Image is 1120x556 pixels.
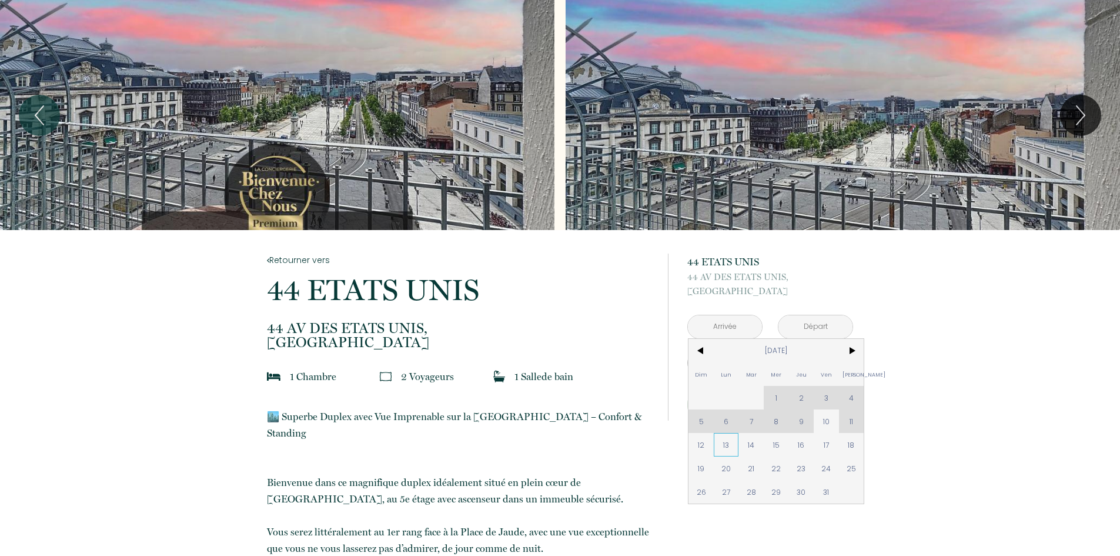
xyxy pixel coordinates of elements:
p: [GEOGRAPHIC_DATA] [267,321,653,349]
p: 44 ETATS UNIS [687,254,853,270]
span: 27 [714,480,739,504]
span: 🏙️ Superbe Duplex avec Vue Imprenable sur la [GEOGRAPHIC_DATA] – Confort & Standing Bienvenue dan... [267,411,649,554]
span: > [839,339,864,362]
span: Mar [738,362,764,386]
span: 29 [764,480,789,504]
span: Lun [714,362,739,386]
span: 44 AV DES ETATS UNIS, [267,321,653,335]
span: 21 [738,457,764,480]
button: Previous [19,95,60,136]
p: 2 Voyageur [401,368,454,385]
span: 23 [789,457,814,480]
button: Next [1060,95,1101,136]
span: 28 [738,480,764,504]
span: s [450,371,454,382]
p: 1 Salle de bain [514,368,573,385]
span: 20 [714,457,739,480]
span: Ven [814,362,839,386]
a: Retourner vers [267,254,653,267]
span: [DATE] [714,339,839,362]
p: 44 ETATS UNIS [267,275,653,305]
button: Réserver [687,389,853,421]
input: Départ [778,315,852,338]
span: 13 [714,433,739,457]
span: 15 [764,433,789,457]
p: [GEOGRAPHIC_DATA] [687,270,853,298]
span: 26 [688,480,714,504]
span: 44 AV DES ETATS UNIS, [687,270,853,284]
span: 12 [688,433,714,457]
span: 24 [814,457,839,480]
span: 17 [814,433,839,457]
img: guests [380,371,392,382]
span: 22 [764,457,789,480]
input: Arrivée [688,315,762,338]
span: < [688,339,714,362]
span: 25 [839,457,864,480]
span: 31 [814,480,839,504]
span: 14 [738,433,764,457]
span: 30 [789,480,814,504]
span: Mer [764,362,789,386]
p: 1 Chambre [290,368,336,385]
span: Dim [688,362,714,386]
span: 16 [789,433,814,457]
span: Jeu [789,362,814,386]
span: [PERSON_NAME] [839,362,864,386]
span: 19 [688,457,714,480]
span: 10 [814,409,839,433]
span: 18 [839,433,864,457]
